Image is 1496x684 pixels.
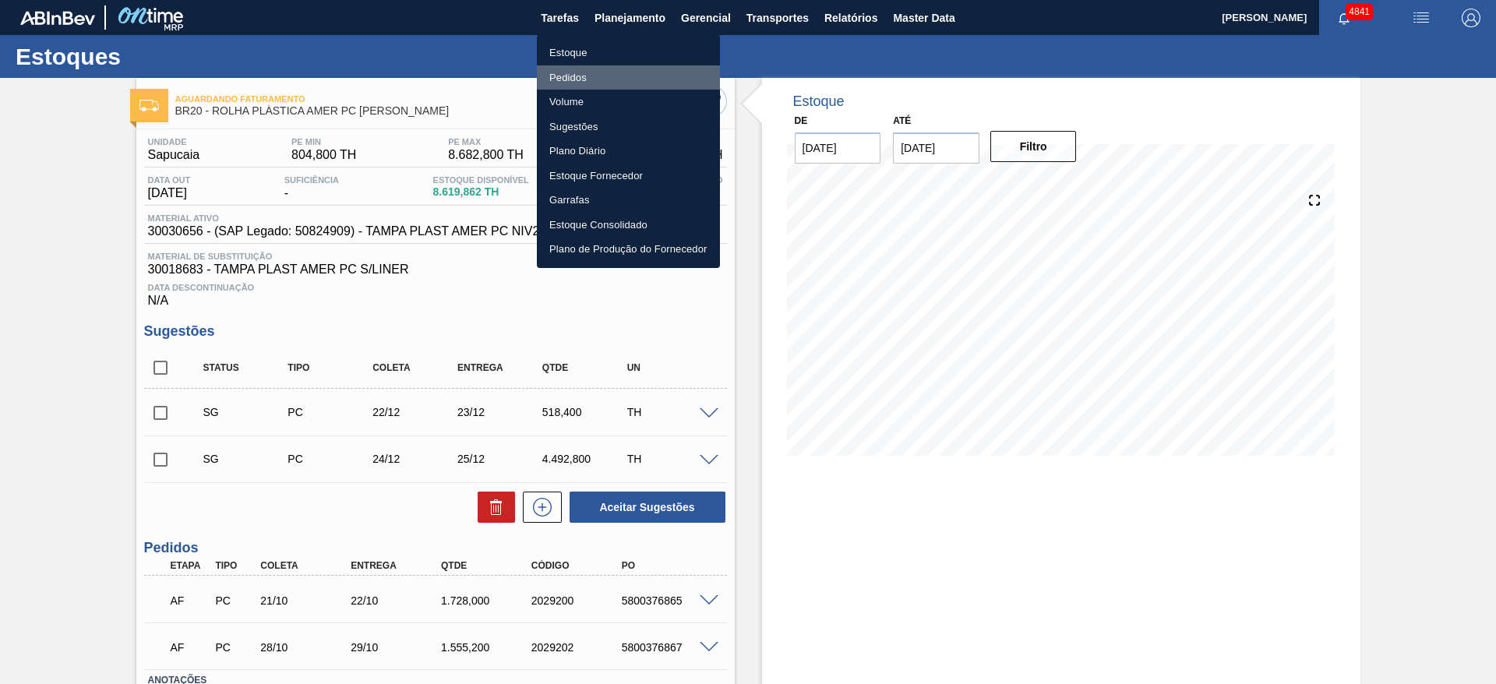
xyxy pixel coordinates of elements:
[537,115,720,139] a: Sugestões
[537,164,720,189] a: Estoque Fornecedor
[537,65,720,90] a: Pedidos
[537,237,720,262] a: Plano de Produção do Fornecedor
[537,41,720,65] a: Estoque
[537,213,720,238] a: Estoque Consolidado
[537,188,720,213] a: Garrafas
[537,139,720,164] a: Plano Diário
[537,90,720,115] a: Volume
